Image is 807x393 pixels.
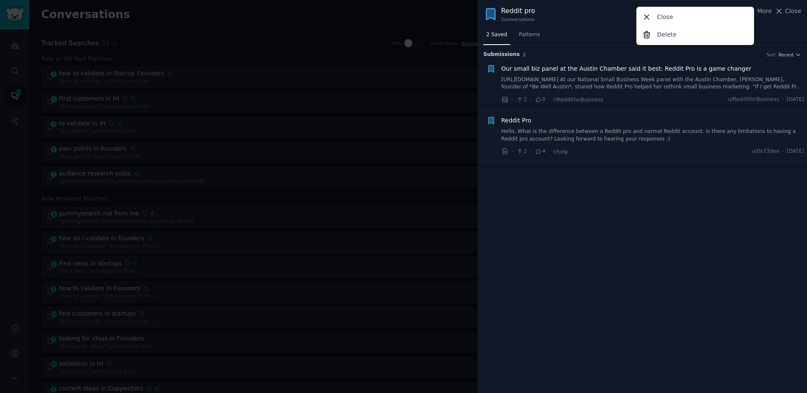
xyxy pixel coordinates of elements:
[657,13,673,21] p: Close
[778,52,794,58] span: Recent
[486,31,507,39] span: 2 Saved
[501,6,535,16] div: Reddit pro
[782,148,784,155] span: ·
[501,128,804,143] a: Hello, What is the difference between a Reddit pro and normal Reddit account. Is there any limita...
[501,116,532,125] a: Reddit Pro
[483,28,510,45] a: 2 Saved
[775,7,801,16] button: Close
[549,95,550,104] span: ·
[785,7,801,16] span: Close
[501,64,752,73] a: Our small biz panel at the Austin Chamber said it best: Reddit Pro is a game changer
[512,147,513,156] span: ·
[757,7,772,16] span: More
[549,147,550,156] span: ·
[530,147,532,156] span: ·
[728,96,779,104] span: u/RedditforBusiness
[749,7,772,16] button: More
[778,52,801,58] button: Recent
[752,148,779,155] span: u/0x73dev
[787,148,804,155] span: [DATE]
[787,96,804,104] span: [DATE]
[523,52,526,57] span: 2
[516,148,527,155] span: 2
[767,52,776,58] div: Sort
[535,96,545,104] span: 0
[501,76,804,91] a: [URL][DOMAIN_NAME] At our National Small Business Week panel with the Austin Chamber, [PERSON_NAM...
[519,31,540,39] span: Patterns
[530,95,532,104] span: ·
[516,28,543,45] a: Patterns
[782,96,784,104] span: ·
[657,30,676,39] p: Delete
[553,149,568,155] span: r/help
[501,16,535,22] div: 2 conversation s
[483,51,520,58] span: Submission s
[553,97,603,103] span: r/RedditforBusiness
[535,148,545,155] span: 4
[512,95,513,104] span: ·
[516,96,527,104] span: 2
